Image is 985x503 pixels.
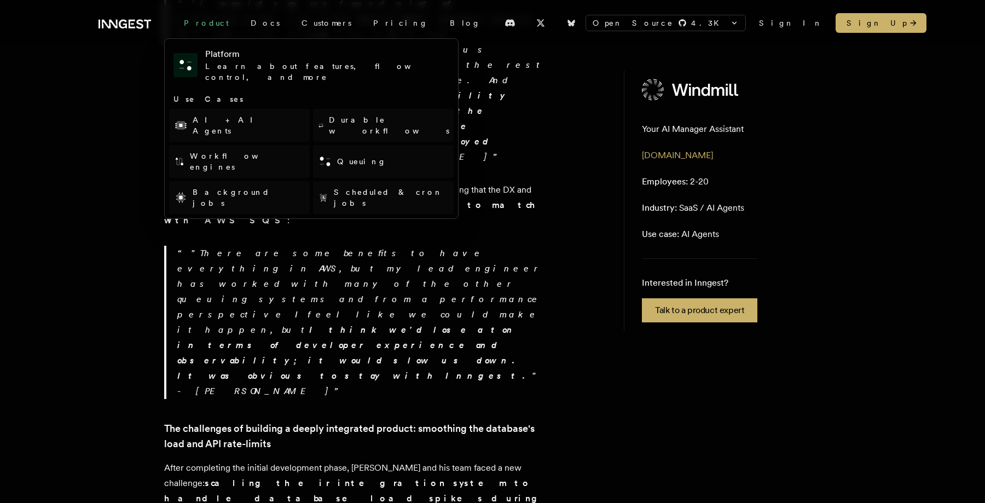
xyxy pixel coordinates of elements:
span: Industry: [642,203,677,213]
h3: Use Cases [169,94,454,105]
a: Docs [240,13,291,33]
a: Customers [291,13,362,33]
p: Your AI Manager Assistant [642,123,744,136]
a: Workflow engines [169,145,310,178]
p: Interested in Inngest? [642,276,757,290]
strong: I think we'd lose a ton in terms of developer experience and observability; it would slow us down... [177,325,532,381]
a: Talk to a product expert [642,298,757,322]
h4: Platform [205,48,449,61]
div: Product [173,13,240,33]
a: Background jobs [169,181,310,214]
img: Windmill's logo [642,79,739,101]
span: Employees: [642,176,688,187]
p: "There are some benefits to have everything in AWS, but my lead engineer has worked with many of ... [177,246,547,399]
span: Use case: [642,229,679,239]
span: 4.3 K [691,18,726,28]
a: Scheduled & cron jobs [313,181,454,214]
a: Sign In [759,18,822,28]
span: Learn about features, flow control, and more [205,62,438,82]
a: AI + AI Agents [169,109,310,142]
p: 2-20 [642,175,709,188]
a: [DOMAIN_NAME] [642,150,713,160]
a: Pricing [362,13,439,33]
p: SaaS / AI Agents [642,201,744,215]
a: Queuing [313,145,454,178]
span: Open Source [593,18,674,28]
a: PlatformLearn about features, flow control, and more [169,43,454,87]
a: Bluesky [559,14,583,32]
a: Sign Up [836,13,926,33]
a: The challenges of building a deeply integrated product: smoothing the database's load and API rat... [164,421,547,452]
a: Blog [439,13,491,33]
a: X [529,14,553,32]
p: AI Agents [642,228,719,241]
a: Discord [498,14,522,32]
a: Durable workflows [313,109,454,142]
